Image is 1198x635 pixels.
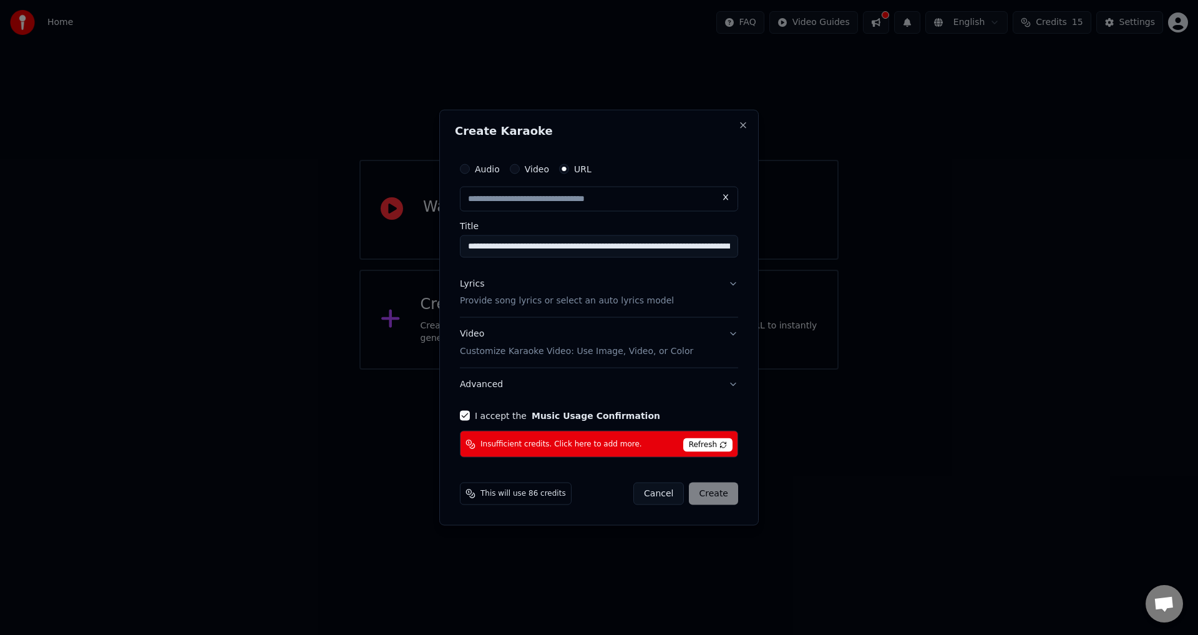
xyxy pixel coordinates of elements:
p: Provide song lyrics or select an auto lyrics model [460,295,674,307]
label: I accept the [475,411,660,420]
button: I accept the [532,411,660,420]
span: Insufficient credits. Click here to add more. [480,439,642,449]
span: Refresh [683,438,733,452]
label: Video [525,164,549,173]
button: Cancel [633,483,684,505]
h2: Create Karaoke [455,125,743,136]
button: Advanced [460,368,738,401]
span: This will use 86 credits [480,489,566,499]
button: VideoCustomize Karaoke Video: Use Image, Video, or Color [460,318,738,368]
div: Video [460,328,693,358]
button: LyricsProvide song lyrics or select an auto lyrics model [460,267,738,317]
label: URL [574,164,592,173]
p: Customize Karaoke Video: Use Image, Video, or Color [460,345,693,358]
div: Lyrics [460,277,484,290]
label: Audio [475,164,500,173]
label: Title [460,221,738,230]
